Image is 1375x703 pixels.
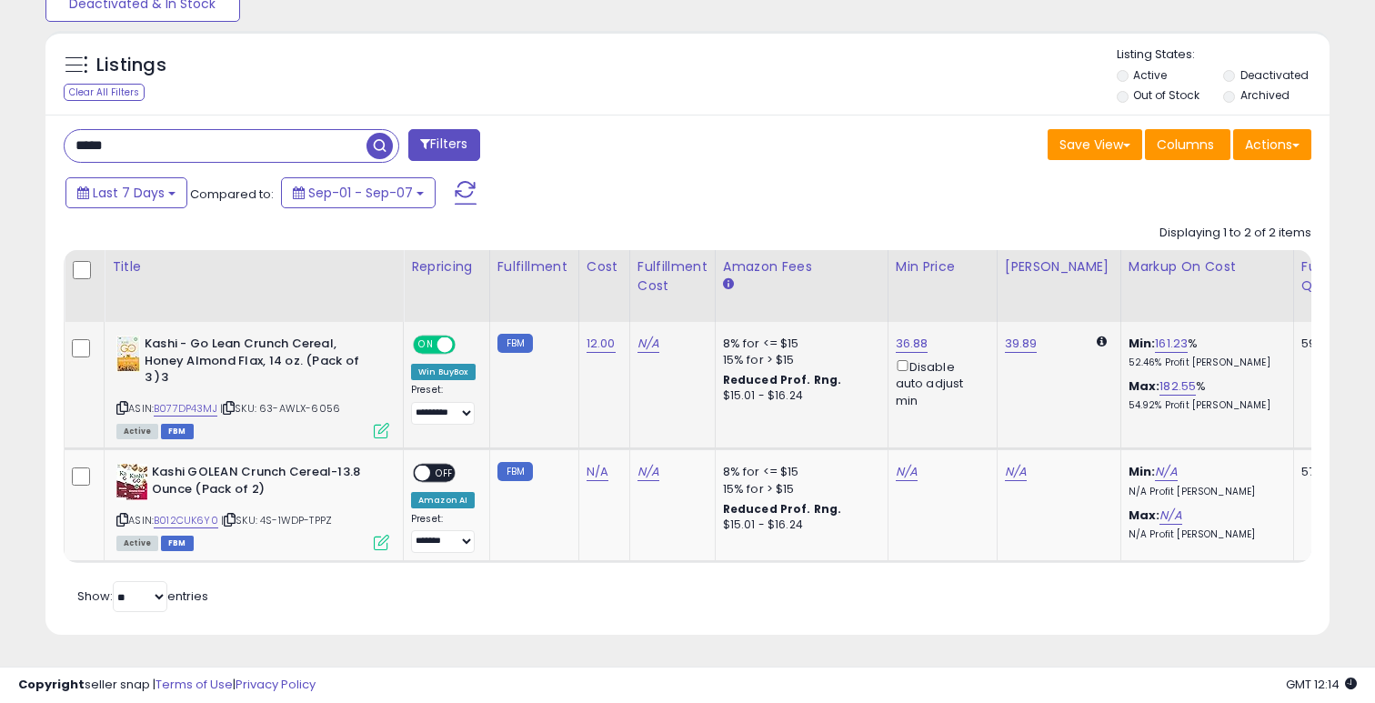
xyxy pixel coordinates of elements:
a: 12.00 [587,335,616,353]
div: 8% for <= $15 [723,336,874,352]
a: Privacy Policy [236,676,316,693]
span: ON [415,337,437,353]
label: Active [1133,67,1167,83]
small: FBM [497,334,533,353]
b: Min: [1129,335,1156,352]
small: Amazon Fees. [723,276,734,293]
a: B012CUK6Y0 [154,513,218,528]
span: Show: entries [77,588,208,605]
div: 8% for <= $15 [723,464,874,480]
div: ASIN: [116,464,389,548]
span: OFF [430,466,459,481]
button: Sep-01 - Sep-07 [281,177,436,208]
a: Terms of Use [156,676,233,693]
a: N/A [1155,463,1177,481]
div: Displaying 1 to 2 of 2 items [1159,225,1311,242]
b: Max: [1129,507,1160,524]
a: 36.88 [896,335,928,353]
strong: Copyright [18,676,85,693]
a: N/A [637,463,659,481]
div: Preset: [411,513,476,554]
span: All listings currently available for purchase on Amazon [116,536,158,551]
div: Preset: [411,384,476,425]
th: The percentage added to the cost of goods (COGS) that forms the calculator for Min & Max prices. [1120,250,1293,322]
div: Disable auto adjust min [896,357,983,409]
p: 54.92% Profit [PERSON_NAME] [1129,399,1280,412]
b: Reduced Prof. Rng. [723,372,842,387]
label: Archived [1240,87,1290,103]
span: Compared to: [190,186,274,203]
a: N/A [1005,463,1027,481]
div: % [1129,378,1280,412]
div: 59 [1301,336,1358,352]
a: N/A [637,335,659,353]
div: Markup on Cost [1129,257,1286,276]
div: % [1129,336,1280,369]
p: 52.46% Profit [PERSON_NAME] [1129,357,1280,369]
img: 51CRgODAJPL._SL40_.jpg [116,464,147,500]
a: B077DP43MJ [154,401,217,417]
button: Actions [1233,129,1311,160]
span: 2025-09-16 12:14 GMT [1286,676,1357,693]
h5: Listings [96,53,166,78]
p: Listing States: [1117,46,1330,64]
div: [PERSON_NAME] [1005,257,1113,276]
a: 39.89 [1005,335,1038,353]
span: FBM [161,424,194,439]
div: Amazon Fees [723,257,880,276]
div: 57 [1301,464,1358,480]
div: Fulfillment [497,257,571,276]
a: 182.55 [1159,377,1196,396]
a: N/A [896,463,918,481]
div: Min Price [896,257,989,276]
a: N/A [587,463,608,481]
button: Filters [408,129,479,161]
label: Out of Stock [1133,87,1199,103]
div: Fulfillable Quantity [1301,257,1364,296]
span: | SKU: 4S-1WDP-TPPZ [221,513,332,527]
b: Kashi GOLEAN Crunch Cereal-13.8 Ounce (Pack of 2) [152,464,373,502]
button: Columns [1145,129,1230,160]
p: N/A Profit [PERSON_NAME] [1129,528,1280,541]
b: Reduced Prof. Rng. [723,501,842,517]
a: N/A [1159,507,1181,525]
div: Amazon AI [411,492,475,508]
b: Max: [1129,377,1160,395]
a: 161.23 [1155,335,1188,353]
p: N/A Profit [PERSON_NAME] [1129,486,1280,498]
div: Win BuyBox [411,364,476,380]
span: All listings currently available for purchase on Amazon [116,424,158,439]
span: FBM [161,536,194,551]
div: $15.01 - $16.24 [723,517,874,533]
span: | SKU: 63-AWLX-6056 [220,401,340,416]
div: Cost [587,257,622,276]
div: seller snap | | [18,677,316,694]
b: Min: [1129,463,1156,480]
div: ASIN: [116,336,389,437]
div: Clear All Filters [64,84,145,101]
b: Kashi - Go Lean Crunch Cereal, Honey Almond Flax, 14 oz. (Pack of 3 )3 [145,336,366,391]
div: 15% for > $15 [723,352,874,368]
img: 41pUQUjn3VL._SL40_.jpg [116,336,140,372]
span: OFF [453,337,482,353]
span: Last 7 Days [93,184,165,202]
div: Repricing [411,257,482,276]
div: Fulfillment Cost [637,257,708,296]
button: Last 7 Days [65,177,187,208]
span: Columns [1157,136,1214,154]
small: FBM [497,462,533,481]
button: Save View [1048,129,1142,160]
div: Title [112,257,396,276]
label: Deactivated [1240,67,1309,83]
div: $15.01 - $16.24 [723,388,874,404]
span: Sep-01 - Sep-07 [308,184,413,202]
div: 15% for > $15 [723,481,874,497]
